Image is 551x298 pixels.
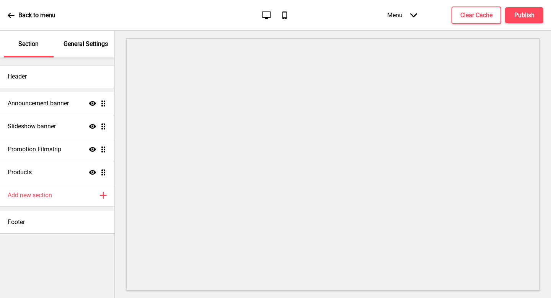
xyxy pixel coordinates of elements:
button: Clear Cache [452,7,501,24]
p: Back to menu [18,11,55,20]
h4: Header [8,72,27,81]
h4: Promotion Filmstrip [8,145,61,154]
p: Section [18,40,39,48]
button: Publish [505,7,543,23]
h4: Slideshow banner [8,122,56,131]
div: Menu [380,4,425,26]
h4: Footer [8,218,25,226]
h4: Products [8,168,32,177]
h4: Clear Cache [460,11,492,20]
p: General Settings [64,40,108,48]
h4: Publish [514,11,535,20]
h4: Announcement banner [8,99,69,108]
a: Back to menu [8,5,55,26]
h4: Add new section [8,191,52,200]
